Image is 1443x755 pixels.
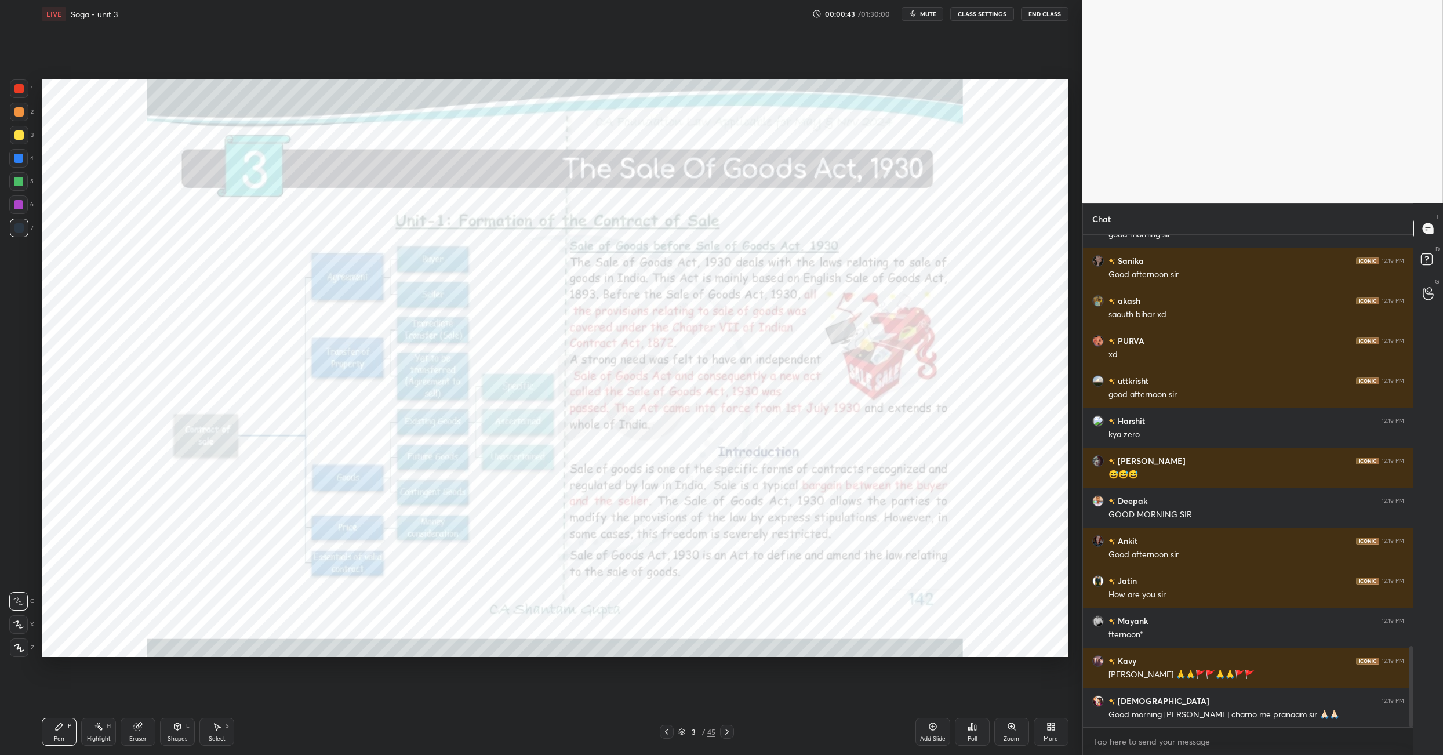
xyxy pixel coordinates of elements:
h4: Soga - unit 3 [71,9,118,20]
img: 3 [1092,415,1104,427]
div: good afternoon sir [1108,389,1404,401]
img: 6a251a6559c3461ab281b19901a428d7.jpg [1092,455,1104,467]
img: iconic-dark.1390631f.png [1356,458,1379,464]
div: 2 [10,103,34,121]
div: Add Slide [920,736,946,742]
h6: uttkrisht [1115,375,1148,387]
div: S [226,723,229,729]
img: f944332f232f4943a7511be40d9927c7.jpg [1092,375,1104,387]
img: no-rating-badge.077c3623.svg [1108,338,1115,344]
div: 5 [9,172,34,191]
h6: Kavy [1115,655,1136,667]
h6: Deepak [1115,495,1147,507]
div: 12:19 PM [1382,498,1404,504]
div: 1 [10,79,33,98]
img: iconic-dark.1390631f.png [1356,377,1379,384]
img: iconic-dark.1390631f.png [1356,538,1379,545]
img: iconic-dark.1390631f.png [1356,257,1379,264]
img: no-rating-badge.077c3623.svg [1108,658,1115,665]
p: D [1435,245,1440,253]
div: 12:19 PM [1382,297,1404,304]
div: 12:19 PM [1382,337,1404,344]
div: 7 [10,219,34,237]
img: no-rating-badge.077c3623.svg [1108,498,1115,504]
div: 12:19 PM [1382,658,1404,665]
h6: Harshit [1115,415,1145,427]
div: Good afternoon sir [1108,269,1404,281]
div: Zoom [1004,736,1019,742]
h6: [PERSON_NAME] [1115,455,1186,467]
div: 4 [9,149,34,168]
div: Good morning [PERSON_NAME] charno me pranaam sir 🙏🏻🙏🏻 [1108,709,1404,721]
div: 12:19 PM [1382,458,1404,464]
img: c408483b90914ebaba9a745d8aeb8223.jpg [1092,255,1104,267]
img: a625e1e7a2304bff985c52472b930db8.jpg [1092,575,1104,587]
h6: Jatin [1115,575,1137,587]
img: no-rating-badge.077c3623.svg [1108,578,1115,585]
p: T [1436,212,1440,221]
div: 😅😅😅 [1108,469,1404,481]
div: 3 [10,126,34,144]
img: no-rating-badge.077c3623.svg [1108,698,1115,705]
div: 6 [9,195,34,214]
div: saouth bihar xd [1108,309,1404,321]
img: no-rating-badge.077c3623.svg [1108,618,1115,625]
div: 45 [707,727,715,737]
h6: akash [1115,295,1140,307]
div: 12:19 PM [1382,377,1404,384]
img: no-rating-badge.077c3623.svg [1108,378,1115,384]
p: G [1435,277,1440,286]
div: 12:19 PM [1382,618,1404,625]
div: H [107,723,111,729]
div: 12:19 PM [1382,578,1404,585]
div: L [186,723,190,729]
p: Chat [1083,204,1120,234]
div: Good afternoon sir [1108,549,1404,561]
img: 93674a53cbd54b25ad4945d795c22713.jpg [1092,335,1104,347]
div: Z [10,638,34,657]
div: LIVE [42,7,66,21]
h6: Sanika [1115,255,1144,267]
div: Eraser [129,736,147,742]
img: 7583716aad9443be9b0c998d6339928e.jpg [1092,495,1104,507]
h6: Mayank [1115,615,1148,627]
button: CLASS SETTINGS [950,7,1014,21]
div: 3 [688,728,699,735]
img: iconic-dark.1390631f.png [1356,578,1379,585]
div: Shapes [168,736,187,742]
img: f5527844a1a344b5a8e61f9693b0712c.jpg [1092,695,1104,707]
div: Pen [54,736,64,742]
button: End Class [1021,7,1068,21]
div: [PERSON_NAME] 🙏🙏🚩🚩🙏🙏🚩🚩 [1108,669,1404,681]
h6: PURVA [1115,335,1144,347]
div: good morning sir [1108,229,1404,241]
div: / [701,728,705,735]
img: fb0a2c8fe77c4622ba2b8fd540fce8fc.jpg [1092,535,1104,547]
div: 12:19 PM [1382,257,1404,264]
img: iconic-dark.1390631f.png [1356,297,1379,304]
div: xd [1108,349,1404,361]
img: no-rating-badge.077c3623.svg [1108,538,1115,545]
div: Highlight [87,736,111,742]
button: mute [902,7,943,21]
img: no-rating-badge.077c3623.svg [1108,258,1115,264]
img: iconic-dark.1390631f.png [1356,658,1379,665]
img: no-rating-badge.077c3623.svg [1108,298,1115,304]
div: More [1044,736,1058,742]
img: 097d70feef5f4117bcb63943c1b86f58.jpg [1092,655,1104,667]
div: GOOD MORNING SIR [1108,509,1404,521]
img: iconic-dark.1390631f.png [1356,337,1379,344]
div: 12:19 PM [1382,538,1404,545]
div: fternoon* [1108,629,1404,641]
div: P [68,723,71,729]
div: X [9,615,34,634]
h6: Ankit [1115,535,1137,547]
h6: [DEMOGRAPHIC_DATA] [1115,695,1209,707]
div: Poll [968,736,977,742]
img: no-rating-badge.077c3623.svg [1108,418,1115,424]
span: mute [920,10,936,18]
div: 12:19 PM [1382,418,1404,424]
div: grid [1083,235,1413,728]
img: c8ba3556b0e04b5fb880ee108da9895c.jpg [1092,295,1104,307]
img: f8840d19e8ee4b509986dd96207f5500.jpg [1092,615,1104,627]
